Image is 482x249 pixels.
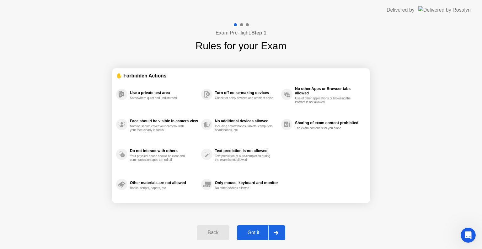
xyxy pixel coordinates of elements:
[13,173,105,180] div: System Requirements
[13,45,113,55] p: Hi there 👋
[52,207,74,211] span: Messages
[130,186,189,190] div: Books, scripts, papers, etc
[130,149,198,153] div: Do not interact with others
[62,10,74,23] img: Profile image for Ishaq
[13,13,49,21] img: logo
[13,143,105,156] div: Downloading & Installing Rosalyn App (Canvas)
[216,29,266,37] h4: Exam Pre-flight:
[215,91,278,95] div: Turn off noise-making devices
[42,191,83,216] button: Messages
[9,171,116,182] div: System Requirements
[9,159,116,171] div: Closing Applications (Windows)
[9,129,116,141] div: Rosalyn - Camera Access (Windows)
[108,10,119,21] div: Close
[13,55,113,77] p: How can I assist you?
[73,10,86,23] img: Profile image for Abdul
[251,30,266,35] b: Step 1
[295,97,354,104] div: Use of other applications or browsing the internet is not allowed
[13,96,105,103] div: We typically reply in under 2 minutes
[418,6,471,13] img: Delivered by Rosalyn
[215,119,278,123] div: No additional devices allowed
[6,84,119,108] div: Send us a messageWe typically reply in under 2 minutes
[130,96,189,100] div: Somewhere quiet and undisturbed
[237,225,285,240] button: Got it
[130,154,189,162] div: Your physical space should be clear and communication apps turned off
[215,149,278,153] div: Text prediction is not allowed
[130,124,189,132] div: Nothing should cover your camera, with your face clearly in focus
[130,119,198,123] div: Face should be visible in camera view
[9,114,116,127] button: Search for help
[116,72,366,79] div: ✋ Forbidden Actions
[461,228,476,243] iframe: Intercom live chat
[130,91,198,95] div: Use a private test area
[84,191,126,216] button: Help
[295,121,363,125] div: Sharing of exam content prohibited
[14,207,28,211] span: Home
[199,230,227,236] div: Back
[197,225,229,240] button: Back
[295,87,363,95] div: No other Apps or Browser tabs allowed
[215,154,274,162] div: Text prediction or auto-completion during the exam is not allowed
[215,181,278,185] div: Only mouse, keyboard and monitor
[85,10,98,23] div: Profile image for Sonny
[239,230,268,236] div: Got it
[13,90,105,96] div: Send us a message
[387,6,415,14] div: Delivered by
[215,96,274,100] div: Check for noisy devices and ambient noise
[9,141,116,159] div: Downloading & Installing Rosalyn App (Canvas)
[13,117,51,124] span: Search for help
[295,126,354,130] div: The exam content is for you alone
[215,186,274,190] div: No other devices allowed
[130,181,198,185] div: Other materials are not allowed
[13,162,105,168] div: Closing Applications (Windows)
[215,124,274,132] div: Including smartphones, tablets, computers, headphones, etc.
[99,207,110,211] span: Help
[195,38,287,53] h1: Rules for your Exam
[13,132,105,138] div: Rosalyn - Camera Access (Windows)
